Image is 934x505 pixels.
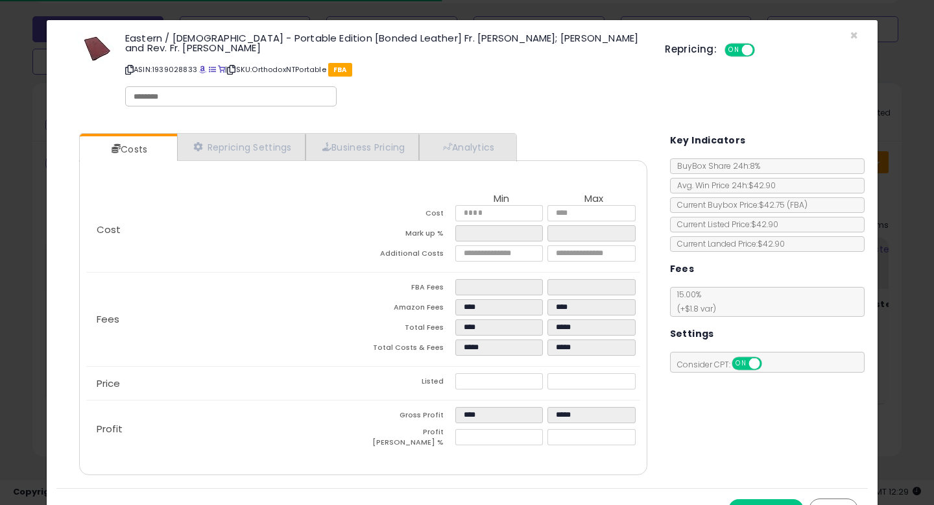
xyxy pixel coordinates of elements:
a: Business Pricing [305,134,419,160]
span: FBA [328,63,352,77]
h5: Key Indicators [670,132,746,149]
h5: Fees [670,261,695,277]
span: $42.75 [759,199,808,210]
a: BuyBox page [199,64,206,75]
td: Gross Profit [363,407,455,427]
span: OFF [753,45,774,56]
td: Additional Costs [363,245,455,265]
h5: Settings [670,326,714,342]
p: Cost [86,225,363,235]
a: Your listing only [218,64,225,75]
h5: Repricing: [665,44,717,55]
a: Repricing Settings [177,134,305,160]
span: ON [726,45,742,56]
span: Current Landed Price: $42.90 [671,238,785,249]
a: Costs [80,136,176,162]
p: Profit [86,424,363,434]
span: BuyBox Share 24h: 8% [671,160,760,171]
span: × [850,26,858,45]
p: ASIN: 1939028833 | SKU: OrthodoxNTPortable [125,59,645,80]
span: 15.00 % [671,289,716,314]
td: Cost [363,205,455,225]
span: (+$1.8 var) [671,303,716,314]
td: Total Costs & Fees [363,339,455,360]
td: Amazon Fees [363,299,455,319]
td: FBA Fees [363,279,455,299]
th: Min [455,193,547,205]
a: Analytics [419,134,515,160]
td: Listed [363,373,455,393]
span: Current Buybox Price: [671,199,808,210]
span: Avg. Win Price 24h: $42.90 [671,180,776,191]
td: Mark up % [363,225,455,245]
p: Fees [86,314,363,325]
td: Profit [PERSON_NAME] % [363,427,455,451]
td: Total Fees [363,319,455,339]
span: OFF [760,358,780,369]
p: Price [86,378,363,389]
span: ON [733,358,749,369]
th: Max [547,193,640,205]
span: ( FBA ) [787,199,808,210]
img: 311p-wExN2L._SL60_.jpg [76,33,115,64]
h3: Eastern / [DEMOGRAPHIC_DATA] - Portable Edition [Bonded Leather] Fr. [PERSON_NAME]; [PERSON_NAME]... [125,33,645,53]
span: Current Listed Price: $42.90 [671,219,778,230]
span: Consider CPT: [671,359,779,370]
a: All offer listings [209,64,216,75]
